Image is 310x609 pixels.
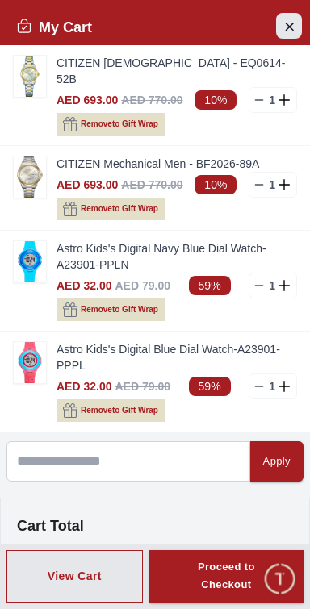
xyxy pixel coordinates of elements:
[266,277,279,294] p: 1
[57,298,165,321] button: Removeto Gift Wrap
[194,588,268,601] span: Conversation
[18,17,49,49] img: Company logo
[57,94,118,106] span: AED 693.00
[189,276,231,295] span: 59%
[81,302,158,318] span: Remove to Gift Wrap
[121,94,182,106] span: AED 770.00
[195,175,237,194] span: 10%
[57,113,165,136] button: Removeto Gift Wrap
[6,550,143,603] button: View Cart
[57,55,297,87] a: CITIZEN [DEMOGRAPHIC_DATA] - EQ0614-52B
[121,178,182,191] span: AED 770.00
[57,198,165,220] button: Removeto Gift Wrap
[17,515,293,537] h4: Cart Total
[16,16,92,39] h2: My Cart
[262,561,298,597] div: Chat Widget
[195,90,237,110] span: 10%
[81,201,158,217] span: Remove to Gift Wrap
[57,156,297,172] a: CITIZEN Mechanical Men - BF2026-89A
[14,342,46,383] img: ...
[266,92,279,108] p: 1
[115,380,170,393] span: AED 79.00
[250,441,304,482] button: Apply
[276,13,302,39] button: Close Account
[263,453,291,471] div: Apply
[16,440,294,504] div: Chat with us now
[2,553,150,607] div: Home
[149,550,304,603] button: Proceed to Checkout
[178,558,274,595] div: Proceed to Checkout
[81,403,158,419] span: Remove to Gift Wrap
[57,341,297,373] a: Astro Kids's Digital Blue Dial Watch-A23901-PPPL
[262,16,294,48] em: Minimize
[266,177,279,193] p: 1
[189,377,231,396] span: 59%
[57,178,118,191] span: AED 693.00
[14,241,46,282] img: ...
[14,156,46,198] img: ...
[115,279,170,292] span: AED 79.00
[57,399,165,422] button: Removeto Gift Wrap
[16,316,294,377] div: Timehousecompany
[266,378,279,394] p: 1
[57,279,111,292] span: AED 32.00
[48,568,102,584] div: View Cart
[59,588,92,601] span: Home
[57,240,297,273] a: Astro Kids's Digital Navy Blue Dial Watch-A23901-PPLN
[57,380,111,393] span: AED 32.00
[14,56,46,97] img: ...
[153,553,308,607] div: Conversation
[81,116,158,132] span: Remove to Gift Wrap
[16,386,294,419] div: Find your dream watch—experts ready to assist!
[71,461,266,482] span: Chat with us now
